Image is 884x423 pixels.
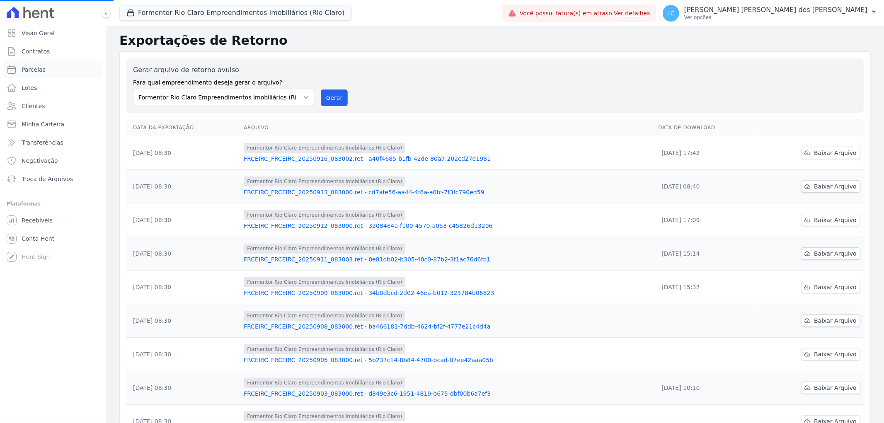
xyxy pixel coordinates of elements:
[22,138,63,147] span: Transferências
[22,234,54,243] span: Conta Hent
[119,5,352,21] button: Formentor Rio Claro Empreendimentos Imobiliários (Rio Claro)
[655,237,758,271] td: [DATE] 15:14
[244,311,405,321] span: Formentor Rio Claro Empreendimentos Imobiliários (Rio Claro)
[655,271,758,304] td: [DATE] 15:37
[801,247,860,260] a: Baixar Arquivo
[684,14,867,21] p: Ver opções
[126,170,240,203] td: [DATE] 08:30
[126,136,240,170] td: [DATE] 08:30
[244,210,405,220] span: Formentor Rio Claro Empreendimentos Imobiliários (Rio Claro)
[244,255,651,263] a: FRCEIRC_FRCEIRC_20250911_083003.ret - 0e81db02-b305-40c0-87b2-3f1ac76d6fb1
[244,289,651,297] a: FRCEIRC_FRCEIRC_20250909_083000.ret - 34b0dbcd-2d02-46ea-b012-323784b06823
[655,119,758,136] th: Data de Download
[801,314,860,327] a: Baixar Arquivo
[244,244,405,254] span: Formentor Rio Claro Empreendimentos Imobiliários (Rio Claro)
[655,170,758,203] td: [DATE] 08:40
[801,147,860,159] a: Baixar Arquivo
[244,356,651,364] a: FRCEIRC_FRCEIRC_20250905_083000.ret - 5b237c14-8b84-4700-bcad-07ee42aaa05b
[814,350,857,358] span: Baixar Arquivo
[244,143,405,153] span: Formentor Rio Claro Empreendimentos Imobiliários (Rio Claro)
[244,277,405,287] span: Formentor Rio Claro Empreendimentos Imobiliários (Rio Claro)
[655,203,758,237] td: [DATE] 17:09
[126,237,240,271] td: [DATE] 08:30
[244,322,651,331] a: FRCEIRC_FRCEIRC_20250908_083000.ret - ba466181-7ddb-4624-bf2f-4777e21c4d4a
[814,249,857,258] span: Baixar Arquivo
[126,203,240,237] td: [DATE] 08:30
[3,116,102,133] a: Minha Carteira
[3,152,102,169] a: Negativação
[3,171,102,187] a: Troca de Arquivos
[22,157,58,165] span: Negativação
[22,102,45,110] span: Clientes
[3,43,102,60] a: Contratos
[655,371,758,405] td: [DATE] 10:10
[801,382,860,394] a: Baixar Arquivo
[520,9,650,18] span: Você possui fatura(s) em atraso.
[3,80,102,96] a: Lotes
[321,89,348,106] button: Gerar
[22,47,50,56] span: Contratos
[244,378,405,388] span: Formentor Rio Claro Empreendimentos Imobiliários (Rio Claro)
[126,371,240,405] td: [DATE] 08:30
[244,222,651,230] a: FRCEIRC_FRCEIRC_20250912_083000.ret - 3208464a-f100-4570-a053-c45826d13206
[244,389,651,398] a: FRCEIRC_FRCEIRC_20250903_083000.ret - d849e3c6-1951-4819-b675-dbf00b6a7ef3
[801,180,860,193] a: Baixar Arquivo
[3,25,102,41] a: Visão Geral
[126,338,240,371] td: [DATE] 08:30
[3,134,102,151] a: Transferências
[814,317,857,325] span: Baixar Arquivo
[667,10,675,16] span: LC
[22,84,37,92] span: Lotes
[22,120,64,128] span: Minha Carteira
[656,2,884,25] button: LC [PERSON_NAME] [PERSON_NAME] dos [PERSON_NAME] Ver opções
[801,214,860,226] a: Baixar Arquivo
[3,230,102,247] a: Conta Hent
[126,119,240,136] th: Data da Exportação
[801,281,860,293] a: Baixar Arquivo
[814,182,857,191] span: Baixar Arquivo
[684,6,867,14] p: [PERSON_NAME] [PERSON_NAME] dos [PERSON_NAME]
[22,175,73,183] span: Troca de Arquivos
[814,149,857,157] span: Baixar Arquivo
[22,65,46,74] span: Parcelas
[655,136,758,170] td: [DATE] 17:42
[244,176,405,186] span: Formentor Rio Claro Empreendimentos Imobiliários (Rio Claro)
[240,119,655,136] th: Arquivo
[22,216,53,225] span: Recebíveis
[22,29,55,37] span: Visão Geral
[133,75,314,87] label: Para qual empreendimento deseja gerar o arquivo?
[119,33,871,48] h2: Exportações de Retorno
[3,98,102,114] a: Clientes
[244,155,651,163] a: FRCEIRC_FRCEIRC_20250916_083002.ret - a40f4685-b1fb-42de-80a7-202cd27e1981
[814,216,857,224] span: Baixar Arquivo
[801,348,860,360] a: Baixar Arquivo
[614,10,650,17] a: Ver detalhes
[3,61,102,78] a: Parcelas
[814,283,857,291] span: Baixar Arquivo
[126,304,240,338] td: [DATE] 08:30
[244,344,405,354] span: Formentor Rio Claro Empreendimentos Imobiliários (Rio Claro)
[3,212,102,229] a: Recebíveis
[7,199,99,209] div: Plataformas
[814,384,857,392] span: Baixar Arquivo
[244,411,405,421] span: Formentor Rio Claro Empreendimentos Imobiliários (Rio Claro)
[126,271,240,304] td: [DATE] 08:30
[244,188,651,196] a: FRCEIRC_FRCEIRC_20250913_083000.ret - cd7afe56-aa44-4f6a-a0fc-7f3fc790ed59
[133,65,314,75] label: Gerar arquivo de retorno avulso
